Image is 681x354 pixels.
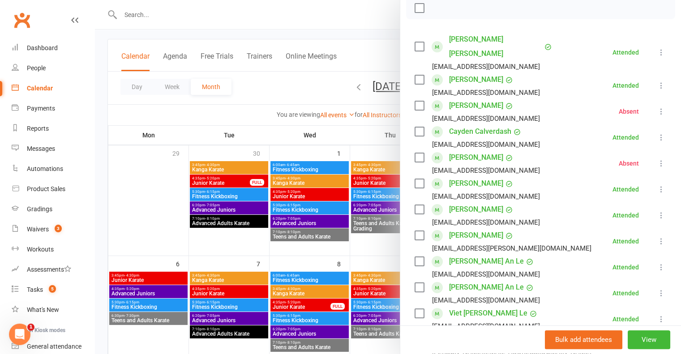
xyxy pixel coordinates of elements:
[449,98,503,113] a: [PERSON_NAME]
[449,150,503,165] a: [PERSON_NAME]
[9,324,30,345] iframe: Intercom live chat
[432,139,540,150] div: [EMAIL_ADDRESS][DOMAIN_NAME]
[12,139,94,159] a: Messages
[27,226,49,233] div: Waivers
[612,134,639,141] div: Attended
[12,119,94,139] a: Reports
[27,125,49,132] div: Reports
[612,264,639,270] div: Attended
[432,113,540,124] div: [EMAIL_ADDRESS][DOMAIN_NAME]
[12,219,94,239] a: Waivers 3
[432,269,540,280] div: [EMAIL_ADDRESS][DOMAIN_NAME]
[432,243,591,254] div: [EMAIL_ADDRESS][PERSON_NAME][DOMAIN_NAME]
[27,306,59,313] div: What's New
[27,185,65,192] div: Product Sales
[27,205,52,213] div: Gradings
[612,290,639,296] div: Attended
[449,73,503,87] a: [PERSON_NAME]
[612,316,639,322] div: Attended
[27,64,46,72] div: People
[27,85,53,92] div: Calendar
[432,87,540,98] div: [EMAIL_ADDRESS][DOMAIN_NAME]
[12,38,94,58] a: Dashboard
[432,294,540,306] div: [EMAIL_ADDRESS][DOMAIN_NAME]
[11,9,33,31] a: Clubworx
[27,145,55,152] div: Messages
[27,105,55,112] div: Payments
[12,78,94,98] a: Calendar
[619,160,639,166] div: Absent
[12,239,94,260] a: Workouts
[449,124,511,139] a: Cayden Calverdash
[12,159,94,179] a: Automations
[432,61,540,73] div: [EMAIL_ADDRESS][DOMAIN_NAME]
[432,320,540,332] div: [EMAIL_ADDRESS][DOMAIN_NAME]
[449,254,524,269] a: [PERSON_NAME] An Le
[27,266,71,273] div: Assessments
[55,225,62,232] span: 3
[545,331,622,350] button: Bulk add attendees
[628,331,670,350] button: View
[612,49,639,55] div: Attended
[12,300,94,320] a: What's New
[432,191,540,202] div: [EMAIL_ADDRESS][DOMAIN_NAME]
[12,199,94,219] a: Gradings
[27,44,58,51] div: Dashboard
[27,246,54,253] div: Workouts
[432,165,540,176] div: [EMAIL_ADDRESS][DOMAIN_NAME]
[612,238,639,244] div: Attended
[12,58,94,78] a: People
[449,176,503,191] a: [PERSON_NAME]
[449,280,524,294] a: [PERSON_NAME] An Le
[449,228,503,243] a: [PERSON_NAME]
[619,108,639,115] div: Absent
[49,285,56,293] span: 5
[449,202,503,217] a: [PERSON_NAME]
[12,260,94,280] a: Assessments
[27,343,81,350] div: General attendance
[27,286,43,293] div: Tasks
[27,165,63,172] div: Automations
[27,324,34,331] span: 1
[612,186,639,192] div: Attended
[612,212,639,218] div: Attended
[12,280,94,300] a: Tasks 5
[12,98,94,119] a: Payments
[449,306,527,320] a: Viet [PERSON_NAME] Le
[432,217,540,228] div: [EMAIL_ADDRESS][DOMAIN_NAME]
[12,179,94,199] a: Product Sales
[612,82,639,89] div: Attended
[449,32,542,61] a: [PERSON_NAME] [PERSON_NAME]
